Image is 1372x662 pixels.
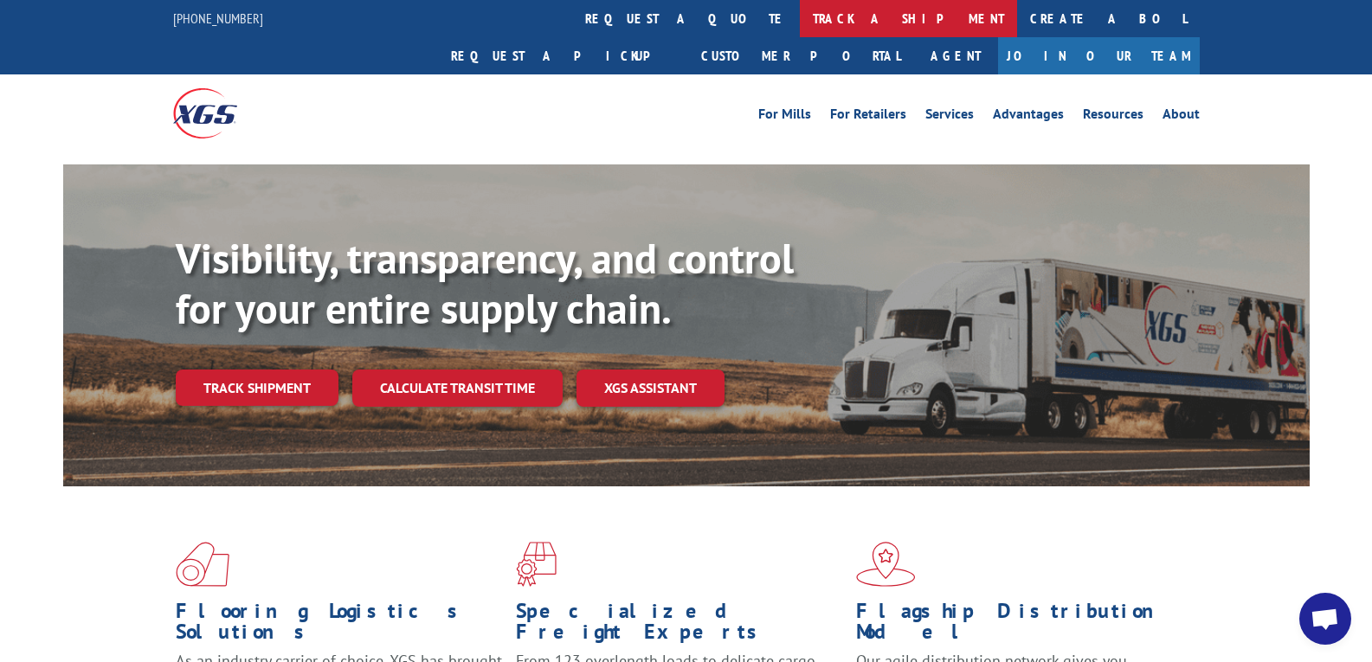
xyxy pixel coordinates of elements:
[176,601,503,651] h1: Flooring Logistics Solutions
[516,601,843,651] h1: Specialized Freight Experts
[998,37,1200,74] a: Join Our Team
[758,107,811,126] a: For Mills
[176,542,229,587] img: xgs-icon-total-supply-chain-intelligence-red
[176,231,794,335] b: Visibility, transparency, and control for your entire supply chain.
[576,370,725,407] a: XGS ASSISTANT
[176,370,338,406] a: Track shipment
[516,542,557,587] img: xgs-icon-focused-on-flooring-red
[688,37,913,74] a: Customer Portal
[856,601,1183,651] h1: Flagship Distribution Model
[1163,107,1200,126] a: About
[925,107,974,126] a: Services
[352,370,563,407] a: Calculate transit time
[173,10,263,27] a: [PHONE_NUMBER]
[1083,107,1143,126] a: Resources
[913,37,998,74] a: Agent
[438,37,688,74] a: Request a pickup
[856,542,916,587] img: xgs-icon-flagship-distribution-model-red
[1299,593,1351,645] div: Open chat
[993,107,1064,126] a: Advantages
[830,107,906,126] a: For Retailers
